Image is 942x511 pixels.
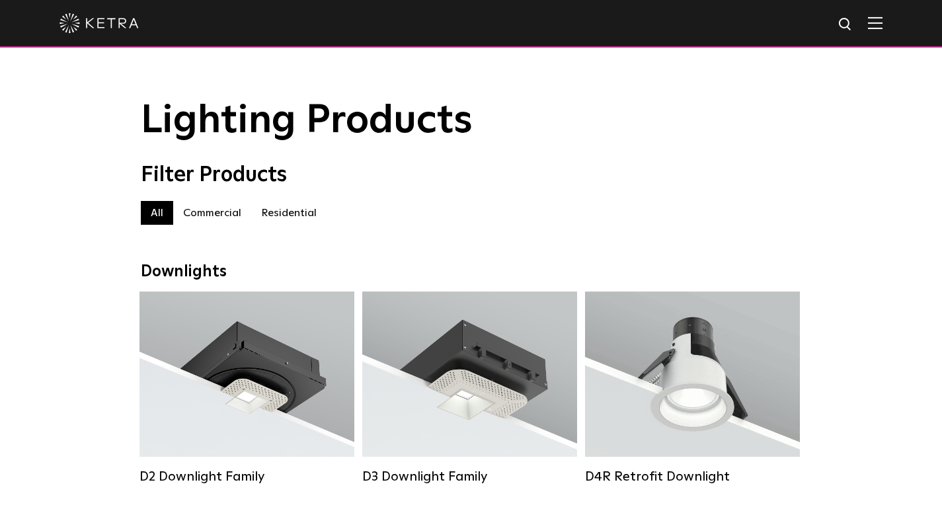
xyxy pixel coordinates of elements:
[585,292,800,485] a: D4R Retrofit Downlight Lumen Output:800Colors:White / BlackBeam Angles:15° / 25° / 40° / 60°Watta...
[838,17,854,33] img: search icon
[362,469,577,485] div: D3 Downlight Family
[141,262,802,282] div: Downlights
[139,469,354,485] div: D2 Downlight Family
[868,17,883,29] img: Hamburger%20Nav.svg
[139,292,354,485] a: D2 Downlight Family Lumen Output:1200Colors:White / Black / Gloss Black / Silver / Bronze / Silve...
[173,201,251,225] label: Commercial
[585,469,800,485] div: D4R Retrofit Downlight
[141,201,173,225] label: All
[59,13,139,33] img: ketra-logo-2019-white
[251,201,327,225] label: Residential
[141,101,473,141] span: Lighting Products
[141,163,802,188] div: Filter Products
[362,292,577,485] a: D3 Downlight Family Lumen Output:700 / 900 / 1100Colors:White / Black / Silver / Bronze / Paintab...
